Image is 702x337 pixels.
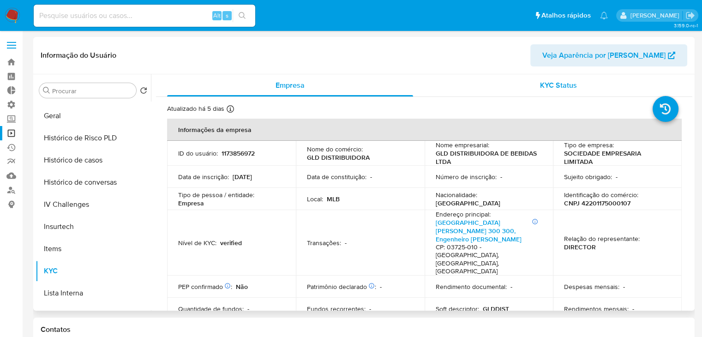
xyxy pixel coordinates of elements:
button: Histórico de conversas [36,171,151,193]
a: [GEOGRAPHIC_DATA][PERSON_NAME] 300 300, Engenheiro [PERSON_NAME] [436,218,522,244]
p: Tipo de empresa : [564,141,614,149]
span: Veja Aparência por [PERSON_NAME] [542,44,666,66]
button: Histórico de Risco PLD [36,127,151,149]
button: KYC [36,260,151,282]
button: Histórico de casos [36,149,151,171]
p: Relação do representante : [564,235,640,243]
a: Notificações [600,12,608,19]
button: Insurtech [36,216,151,238]
button: Retornar ao pedido padrão [140,87,147,97]
button: Veja Aparência por [PERSON_NAME] [530,44,687,66]
input: Pesquise usuários ou casos... [34,10,255,22]
p: Patrimônio declarado : [307,283,376,291]
h1: Contatos [41,325,687,334]
span: Atalhos rápidos [541,11,591,20]
p: Rendimento documental : [436,283,507,291]
p: Data de inscrição : [178,173,229,181]
span: KYC Status [540,80,577,90]
p: MLB [327,195,340,203]
p: Fundos recorrentes : [307,305,366,313]
p: Número de inscrição : [436,173,497,181]
p: - [247,305,249,313]
p: DIRECTOR [564,243,596,251]
p: Empresa [178,199,204,207]
p: [DATE] [233,173,252,181]
p: - [616,173,618,181]
p: - [632,305,634,313]
p: Nome empresarial : [436,141,489,149]
p: Data de constituição : [307,173,366,181]
p: Endereço principal : [436,210,491,218]
p: Rendimentos mensais : [564,305,629,313]
p: Soft descriptor : [436,305,479,313]
button: Lista Interna [36,282,151,304]
p: Quantidade de fundos : [178,305,244,313]
p: verified [220,239,242,247]
p: Não [236,283,248,291]
th: Informações da empresa [167,119,682,141]
p: Identificação do comércio : [564,191,638,199]
p: - [380,283,382,291]
p: - [369,305,371,313]
p: [GEOGRAPHIC_DATA] [436,199,500,207]
p: Nível de KYC : [178,239,216,247]
button: Listas Externas [36,304,151,326]
p: GLDDIST [483,305,509,313]
a: Sair [685,11,695,20]
h1: Informação do Usuário [41,51,116,60]
span: Empresa [276,80,305,90]
p: SOCIEDADE EMPRESARIA LIMITADA [564,149,667,166]
p: CNPJ 42201175000107 [564,199,630,207]
p: - [510,283,512,291]
span: Alt [213,11,221,20]
button: Geral [36,105,151,127]
p: GLD DISTRIBUIDORA [307,153,370,162]
p: GLD DISTRIBUIDORA DE BEBIDAS LTDA [436,149,539,166]
p: Despesas mensais : [564,283,619,291]
p: Nacionalidade : [436,191,477,199]
button: IV Challenges [36,193,151,216]
p: PEP confirmado : [178,283,232,291]
button: search-icon [233,9,252,22]
p: Local : [307,195,323,203]
button: Items [36,238,151,260]
p: Sujeito obrigado : [564,173,612,181]
h4: CP: 03725-010 - [GEOGRAPHIC_DATA], [GEOGRAPHIC_DATA], [GEOGRAPHIC_DATA] [436,243,539,276]
p: - [370,173,372,181]
button: Procurar [43,87,50,94]
input: Procurar [52,87,132,95]
p: - [345,239,347,247]
p: ID do usuário : [178,149,218,157]
p: matias.logusso@mercadopago.com.br [630,11,682,20]
p: 1173856972 [222,149,255,157]
p: Tipo de pessoa / entidade : [178,191,254,199]
span: s [226,11,228,20]
p: - [500,173,502,181]
p: Nome do comércio : [307,145,363,153]
p: - [623,283,625,291]
p: Transações : [307,239,341,247]
p: Atualizado há 5 dias [167,104,224,113]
